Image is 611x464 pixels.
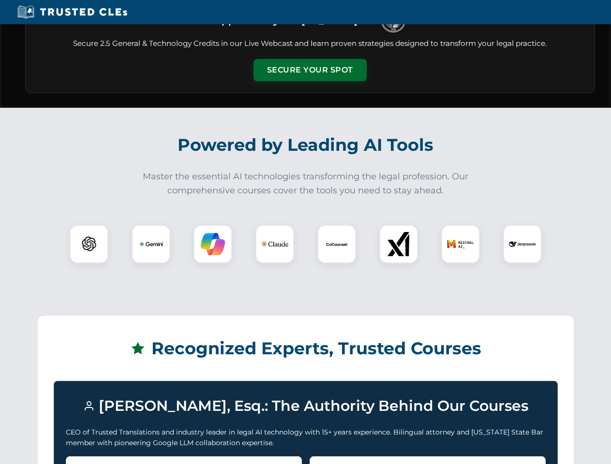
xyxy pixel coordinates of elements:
[261,231,288,258] img: Claude Logo
[15,5,130,19] img: Trusted CLEs
[317,225,356,263] div: CoCounsel
[66,427,546,449] p: CEO of Trusted Translations and industry leader in legal AI technology with 15+ years experience....
[503,225,542,263] div: DeepSeek
[379,225,418,263] div: xAI
[136,170,475,198] p: Master the essential AI technologies transforming the legal profession. Our comprehensive courses...
[447,231,474,258] img: Mistral AI Logo
[139,232,163,256] img: Gemini Logo
[387,232,411,256] img: xAI Logo
[54,332,558,365] h2: Recognized Experts, Trusted Courses
[70,225,108,263] div: ChatGPT
[132,225,170,263] div: Gemini
[325,232,349,256] img: CoCounsel Logo
[75,230,103,258] img: ChatGPT Logo
[253,59,367,81] button: Secure Your Spot
[509,231,536,258] img: DeepSeek Logo
[66,393,546,419] h3: [PERSON_NAME], Esq.: The Authority Behind Our Courses
[441,225,480,263] div: Mistral AI
[255,225,294,263] div: Claude
[38,128,574,162] h2: Powered by Leading AI Tools
[37,38,583,49] p: Secure 2.5 General & Technology Credits in our Live Webcast and learn proven strategies designed ...
[201,232,225,256] img: Copilot Logo
[194,225,232,263] div: Copilot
